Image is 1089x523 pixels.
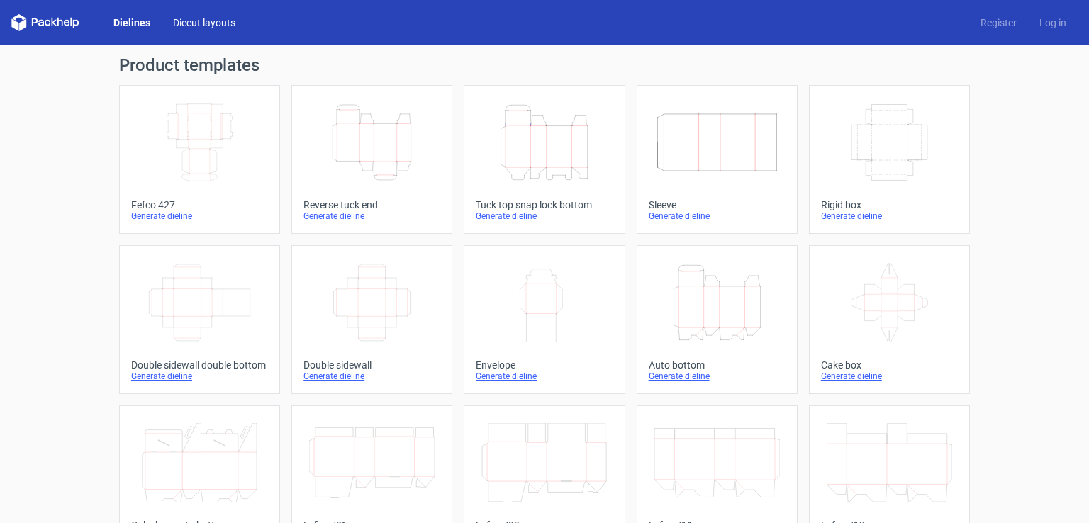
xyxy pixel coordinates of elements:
[821,359,958,371] div: Cake box
[119,57,970,74] h1: Product templates
[821,210,958,222] div: Generate dieline
[637,85,798,234] a: SleeveGenerate dieline
[303,210,440,222] div: Generate dieline
[476,199,613,210] div: Tuck top snap lock bottom
[649,359,786,371] div: Auto bottom
[1028,16,1078,30] a: Log in
[131,371,268,382] div: Generate dieline
[303,199,440,210] div: Reverse tuck end
[131,199,268,210] div: Fefco 427
[291,245,452,394] a: Double sidewallGenerate dieline
[969,16,1028,30] a: Register
[809,245,970,394] a: Cake boxGenerate dieline
[464,85,625,234] a: Tuck top snap lock bottomGenerate dieline
[809,85,970,234] a: Rigid boxGenerate dieline
[303,371,440,382] div: Generate dieline
[821,199,958,210] div: Rigid box
[821,371,958,382] div: Generate dieline
[649,199,786,210] div: Sleeve
[119,85,280,234] a: Fefco 427Generate dieline
[464,245,625,394] a: EnvelopeGenerate dieline
[291,85,452,234] a: Reverse tuck endGenerate dieline
[131,210,268,222] div: Generate dieline
[119,245,280,394] a: Double sidewall double bottomGenerate dieline
[102,16,162,30] a: Dielines
[476,371,613,382] div: Generate dieline
[476,210,613,222] div: Generate dieline
[637,245,798,394] a: Auto bottomGenerate dieline
[476,359,613,371] div: Envelope
[303,359,440,371] div: Double sidewall
[649,371,786,382] div: Generate dieline
[162,16,247,30] a: Diecut layouts
[131,359,268,371] div: Double sidewall double bottom
[649,210,786,222] div: Generate dieline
